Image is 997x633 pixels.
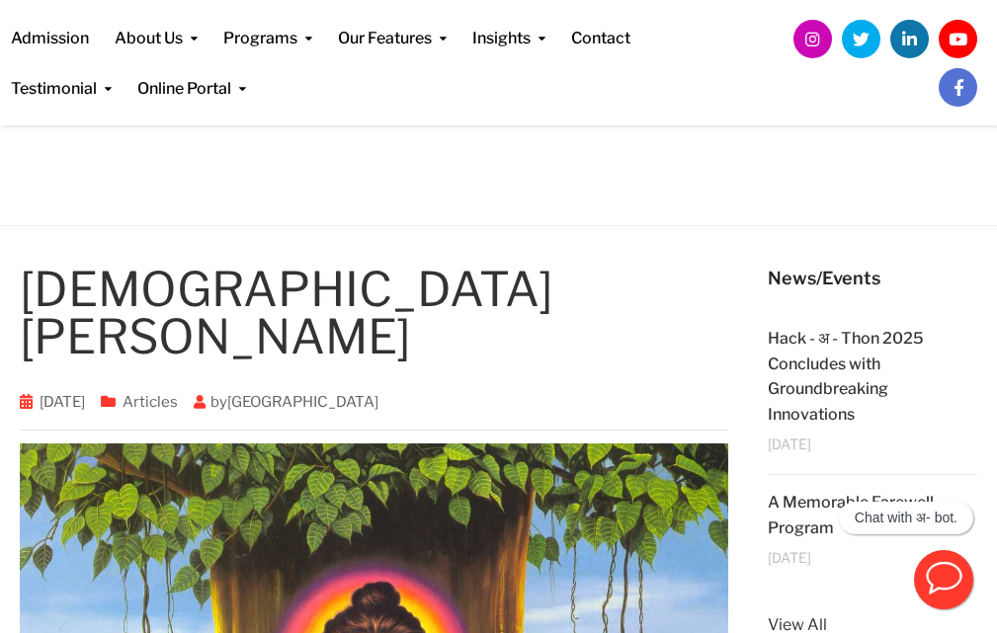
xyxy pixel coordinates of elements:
h5: News/Events [768,266,977,291]
a: Articles [123,393,178,411]
a: [GEOGRAPHIC_DATA] [227,393,378,411]
a: A Memorable Farewell Program [768,493,934,537]
p: Chat with अ- bot. [855,510,957,526]
a: Hack - अ - Thon 2025 Concludes with Groundbreaking Innovations [768,329,924,424]
a: [DATE] [40,393,85,411]
span: [DATE] [768,436,811,451]
a: Online Portal [137,50,246,101]
span: by [186,393,386,411]
h1: [DEMOGRAPHIC_DATA][PERSON_NAME] [20,266,728,360]
span: [DATE] [768,550,811,565]
a: Testimonial [11,50,112,101]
